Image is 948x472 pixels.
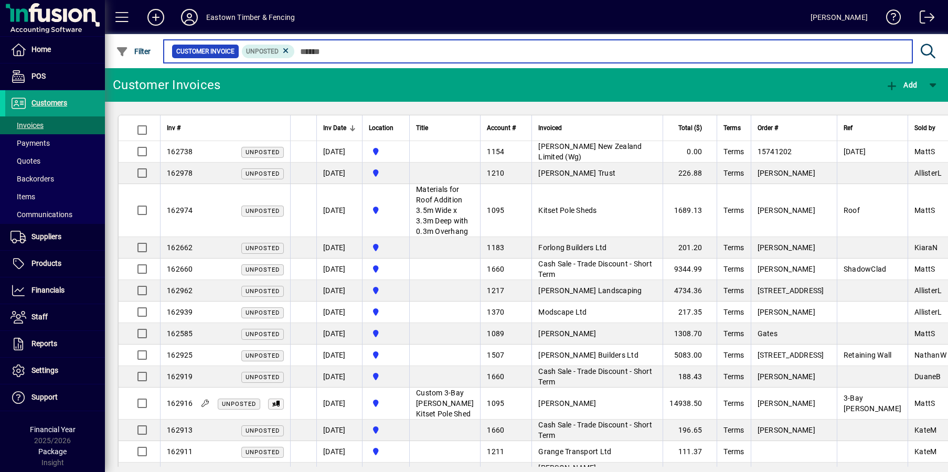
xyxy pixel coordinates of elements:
a: Home [5,37,105,63]
span: MattS [914,265,935,273]
span: Terms [723,399,744,407]
span: Invoices [10,121,44,130]
span: 1095 [487,399,504,407]
span: Backorders [10,175,54,183]
td: [DATE] [316,259,362,280]
span: Location [369,122,393,134]
span: AllisterL [914,169,942,177]
span: [PERSON_NAME] [758,243,815,252]
button: Add [139,8,173,27]
span: Sold by [914,122,935,134]
span: Roof [844,206,860,214]
span: Holyoake St [369,242,403,253]
span: 1507 [487,351,504,359]
span: 162916 [167,399,193,407]
span: 1370 [487,308,504,316]
span: Terms [723,351,744,359]
span: Cash Sale - Trade Discount - Short Term [538,367,652,386]
div: Inv # [167,122,284,134]
span: [PERSON_NAME] [538,329,596,338]
span: Communications [10,210,72,219]
span: POS [31,72,46,80]
span: [STREET_ADDRESS] [758,286,824,295]
a: Logout [912,2,935,36]
span: 162913 [167,426,193,434]
td: 1689.13 [663,184,717,237]
span: MattS [914,206,935,214]
span: KiaraN [914,243,938,252]
span: Terms [723,329,744,338]
span: Retaining Wall [844,351,892,359]
span: 162660 [167,265,193,273]
span: Holyoake St [369,285,403,296]
span: Kitset Pole Sheds [538,206,597,214]
span: Unposted [246,48,279,55]
span: [PERSON_NAME] Builders Ltd [538,351,638,359]
span: Unposted [246,149,280,156]
span: Cash Sale - Trade Discount - Short Term [538,260,652,278]
td: [DATE] [316,345,362,366]
span: Holyoake St [369,446,403,457]
td: [DATE] [316,141,362,163]
span: 1183 [487,243,504,252]
span: Order # [758,122,778,134]
span: Settings [31,366,58,374]
button: Filter [113,42,154,61]
span: Financial Year [30,425,76,434]
span: Customer Invoice [176,46,235,57]
span: Holyoake St [369,205,403,216]
span: 1660 [487,426,504,434]
a: Payments [5,134,105,152]
td: 9344.99 [663,259,717,280]
div: Sold by [914,122,946,134]
td: 188.43 [663,366,717,388]
span: 162911 [167,447,193,456]
span: Add [886,81,917,89]
a: Quotes [5,152,105,170]
span: Holyoake St [369,306,403,318]
a: Items [5,188,105,206]
span: Unposted [246,208,280,214]
a: Staff [5,304,105,330]
span: Account # [487,122,516,134]
span: Support [31,393,58,401]
span: Ref [844,122,853,134]
span: Total ($) [678,122,702,134]
td: 111.37 [663,441,717,463]
span: Unposted [246,352,280,359]
div: Invoiced [538,122,656,134]
span: Holyoake St [369,349,403,361]
td: 0.00 [663,141,717,163]
span: 15741202 [758,147,792,156]
td: [DATE] [316,302,362,323]
span: Materials for Roof Addition 3.5m Wide x 3.3m Deep with 0.3m Overhang [416,185,468,235]
span: [DATE] [844,147,866,156]
span: Staff [31,313,48,321]
td: [DATE] [316,184,362,237]
a: Communications [5,206,105,223]
span: Customers [31,99,67,107]
div: Location [369,122,403,134]
span: Holyoake St [369,424,403,436]
span: Terms [723,122,741,134]
span: Financials [31,286,65,294]
span: Unposted [246,449,280,456]
div: Order # [758,122,830,134]
span: MattS [914,399,935,407]
span: Grange Transport Ltd [538,447,611,456]
span: Home [31,45,51,53]
div: [PERSON_NAME] [811,9,868,26]
span: AllisterL [914,286,942,295]
div: Account # [487,122,525,134]
span: Unposted [246,309,280,316]
div: Total ($) [669,122,711,134]
span: MattS [914,329,935,338]
span: Holyoake St [369,167,403,179]
a: Reports [5,331,105,357]
td: [DATE] [316,280,362,302]
span: [PERSON_NAME] [758,308,815,316]
span: Items [10,192,35,201]
span: 1211 [487,447,504,456]
td: 4734.36 [663,280,717,302]
span: Terms [723,426,744,434]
